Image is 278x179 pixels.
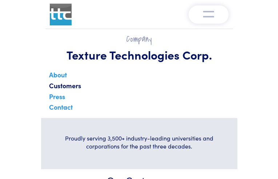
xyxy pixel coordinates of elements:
h6: Proudly serving 3,500+ industry-leading universities and corporations for the past three decades. [50,134,229,150]
img: menu-v1.0.png [203,9,214,18]
a: Press [48,90,67,106]
a: Contact [48,101,74,117]
a: About [48,69,68,85]
a: Customers [48,80,82,95]
button: Toggle navigation [189,5,229,24]
img: ttc_logo_1x1_v1.0.png [50,4,72,25]
h2: Company [50,33,229,45]
h1: Texture Technologies Corp. [50,48,229,62]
